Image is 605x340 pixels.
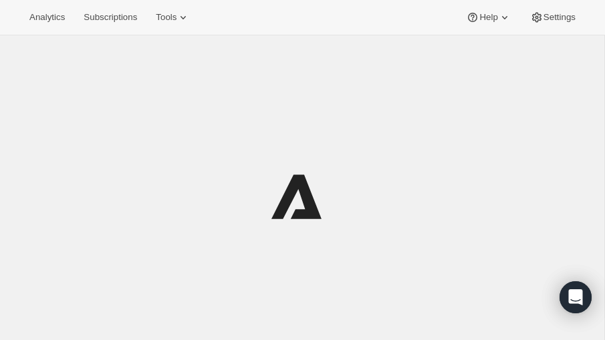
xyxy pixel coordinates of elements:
button: Settings [522,8,584,27]
span: Tools [156,12,176,23]
div: Open Intercom Messenger [560,281,592,313]
span: Help [479,12,497,23]
button: Analytics [21,8,73,27]
span: Analytics [29,12,65,23]
button: Subscriptions [76,8,145,27]
button: Help [458,8,519,27]
span: Subscriptions [84,12,137,23]
span: Settings [543,12,576,23]
button: Tools [148,8,198,27]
